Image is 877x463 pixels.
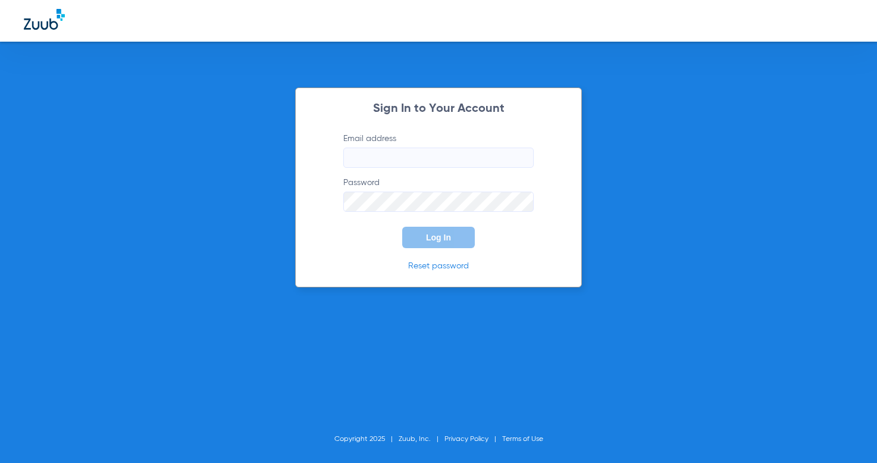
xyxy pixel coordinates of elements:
[426,233,451,242] span: Log In
[325,103,552,115] h2: Sign In to Your Account
[343,148,534,168] input: Email address
[334,433,399,445] li: Copyright 2025
[502,436,543,443] a: Terms of Use
[343,133,534,168] label: Email address
[343,177,534,212] label: Password
[402,227,475,248] button: Log In
[24,9,65,30] img: Zuub Logo
[444,436,488,443] a: Privacy Policy
[408,262,469,270] a: Reset password
[343,192,534,212] input: Password
[399,433,444,445] li: Zuub, Inc.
